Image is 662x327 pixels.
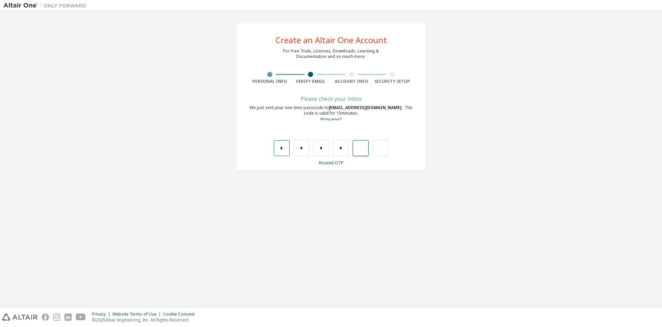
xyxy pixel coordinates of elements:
[53,314,60,321] img: instagram.svg
[42,314,49,321] img: facebook.svg
[76,314,86,321] img: youtube.svg
[92,317,199,323] p: © 2025 Altair Engineering, Inc. All Rights Reserved.
[275,36,387,44] div: Create an Altair One Account
[329,105,403,110] span: [EMAIL_ADDRESS][DOMAIN_NAME]
[283,48,379,59] div: For Free Trials, Licenses, Downloads, Learning & Documentation and so much more.
[320,117,342,121] a: Go back to the registration form
[319,160,343,166] a: Resend OTP
[3,2,90,9] img: Altair One
[64,314,72,321] img: linkedin.svg
[372,79,413,84] div: Security Setup
[112,311,163,317] div: Website Terms of Use
[2,314,38,321] img: altair_logo.svg
[290,79,331,84] div: Verify Email
[331,79,372,84] div: Account Info
[249,79,290,84] div: Personal Info
[163,311,199,317] div: Cookie Consent
[249,97,413,101] div: Please check your inbox
[92,311,112,317] div: Privacy
[249,105,413,122] div: We just sent your one-time passcode to . The code is valid for 15 minutes.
